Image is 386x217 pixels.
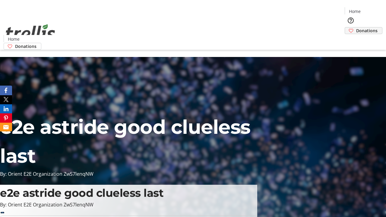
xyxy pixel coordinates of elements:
a: Donations [345,27,382,34]
button: Cart [345,34,357,46]
a: Home [4,36,23,42]
a: Donations [4,43,41,50]
a: Home [345,8,364,14]
button: Help [345,14,357,27]
span: Home [8,36,20,42]
span: Home [349,8,361,14]
span: Donations [15,43,36,49]
span: Donations [356,27,378,34]
img: Orient E2E Organization ZwS7lenqNW's Logo [4,17,57,48]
